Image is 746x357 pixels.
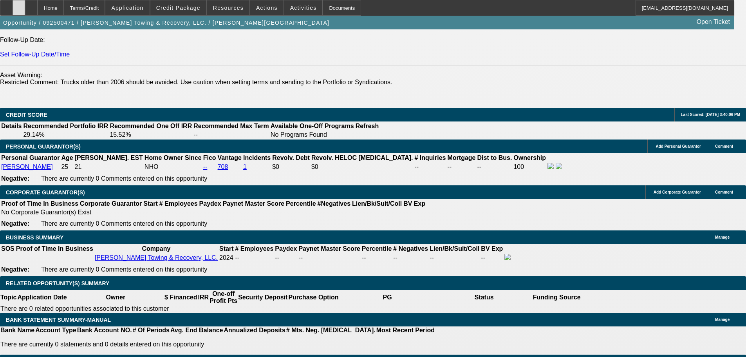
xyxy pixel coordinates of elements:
[0,341,435,348] p: There are currently 0 statements and 0 details entered on this opportunity
[477,163,513,171] td: --
[481,245,503,252] b: BV Exp
[209,290,238,305] th: One-off Profit Pts
[193,122,269,130] th: Recommended Max Term
[556,163,562,169] img: linkedin-icon.png
[1,220,29,227] b: Negative:
[41,220,207,227] span: There are currently 0 Comments entered on this opportunity
[270,122,354,130] th: Available One-Off Programs
[197,290,209,305] th: IRR
[477,154,512,161] b: Dist to Bus.
[480,254,503,262] td: --
[144,163,202,171] td: NHO
[41,266,207,273] span: There are currently 0 Comments entered on this opportunity
[77,326,132,334] th: Bank Account NO.
[681,112,740,117] span: Last Scored: [DATE] 3:40:06 PM
[311,154,413,161] b: Revolv. HELOC [MEDICAL_DATA].
[430,245,479,252] b: Lien/Bk/Suit/Coll
[504,254,511,260] img: facebook-icon.png
[75,154,143,161] b: [PERSON_NAME]. EST
[143,200,157,207] b: Start
[447,163,476,171] td: --
[547,163,554,169] img: facebook-icon.png
[109,122,192,130] th: Recommended One Off IRR
[284,0,323,15] button: Activities
[6,143,81,150] span: PERSONAL GUARANTOR(S)
[17,290,67,305] th: Application Date
[376,326,435,334] th: Most Recent Period
[318,200,351,207] b: #Negatives
[105,0,149,15] button: Application
[235,245,274,252] b: # Employees
[41,175,207,182] span: There are currently 0 Comments entered on this opportunity
[715,317,730,322] span: Manage
[243,163,247,170] a: 1
[272,154,310,161] b: Revolv. Debt
[715,190,733,194] span: Comment
[656,144,701,149] span: Add Personal Guarantor
[35,326,77,334] th: Account Type
[403,200,425,207] b: BV Exp
[393,245,428,252] b: # Negatives
[193,131,269,139] td: --
[715,144,733,149] span: Comment
[243,154,271,161] b: Incidents
[6,317,111,323] span: BANK STATEMENT SUMMARY-MANUAL
[6,189,85,196] span: CORPORATE GUARANTOR(S)
[429,254,480,262] td: --
[362,254,392,261] div: --
[170,326,224,334] th: Avg. End Balance
[513,163,546,171] td: 100
[61,154,73,161] b: Age
[3,20,329,26] span: Opportunity / 092500471 / [PERSON_NAME] Towing & Recovery, LLC. / [PERSON_NAME][GEOGRAPHIC_DATA]
[1,122,22,130] th: Details
[1,266,29,273] b: Negative:
[23,131,108,139] td: 29.14%
[111,5,143,11] span: Application
[95,254,218,261] a: [PERSON_NAME] Towing & Recovery, LLC.
[223,326,285,334] th: Annualized Deposits
[1,163,53,170] a: [PERSON_NAME]
[61,163,73,171] td: 25
[355,122,379,130] th: Refresh
[159,200,198,207] b: # Employees
[207,0,249,15] button: Resources
[23,122,108,130] th: Recommended Portfolio IRR
[235,254,240,261] span: --
[533,290,581,305] th: Funding Source
[6,280,109,286] span: RELATED OPPORTUNITY(S) SUMMARY
[694,15,733,29] a: Open Ticket
[164,290,198,305] th: $ Financed
[256,5,278,11] span: Actions
[715,235,730,239] span: Manage
[311,163,414,171] td: $0
[219,254,234,262] td: 2024
[298,245,360,252] b: Paynet Master Score
[298,254,360,261] div: --
[1,154,60,161] b: Personal Guarantor
[275,254,297,262] td: --
[80,200,142,207] b: Corporate Guarantor
[132,326,170,334] th: # Of Periods
[288,290,339,305] th: Purchase Option
[156,5,200,11] span: Credit Package
[74,163,143,171] td: 21
[213,5,244,11] span: Resources
[270,131,354,139] td: No Programs Found
[275,245,297,252] b: Paydex
[16,245,94,253] th: Proof of Time In Business
[1,200,79,208] th: Proof of Time In Business
[203,154,216,161] b: Fico
[142,245,171,252] b: Company
[150,0,206,15] button: Credit Package
[290,5,317,11] span: Activities
[199,200,221,207] b: Paydex
[393,254,428,261] div: --
[145,154,202,161] b: Home Owner Since
[250,0,284,15] button: Actions
[362,245,392,252] b: Percentile
[414,154,446,161] b: # Inquiries
[109,131,192,139] td: 15.52%
[352,200,402,207] b: Lien/Bk/Suit/Coll
[1,175,29,182] b: Negative:
[1,208,429,216] td: No Corporate Guarantor(s) Exist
